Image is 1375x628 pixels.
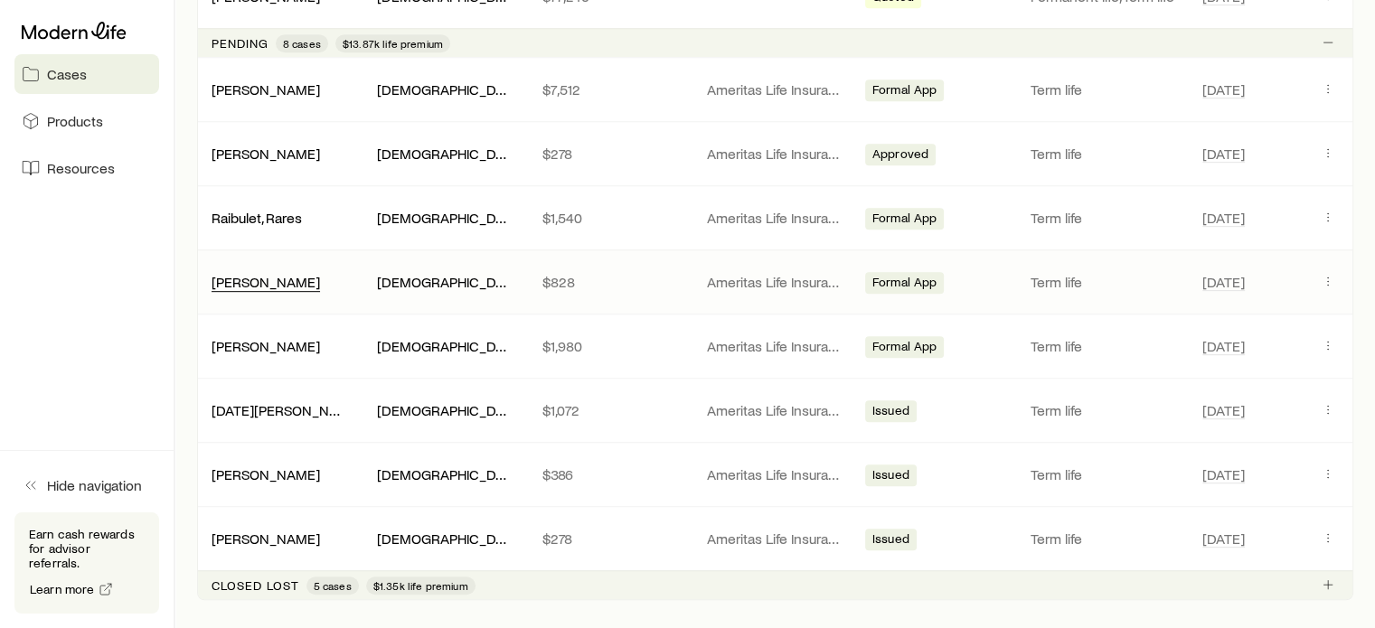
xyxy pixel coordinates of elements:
[542,401,678,419] p: $1,072
[542,465,678,483] p: $386
[47,159,115,177] span: Resources
[377,273,513,292] div: [DEMOGRAPHIC_DATA][PERSON_NAME]
[1202,401,1245,419] span: [DATE]
[212,578,299,593] p: Closed lost
[707,145,843,163] p: Ameritas Life Insurance Corp. (Ameritas)
[212,465,320,483] a: [PERSON_NAME]
[707,80,843,98] p: Ameritas Life Insurance Corp. (Ameritas)
[14,512,159,614] div: Earn cash rewards for advisor referrals.Learn more
[212,273,320,290] a: [PERSON_NAME]
[872,82,937,101] span: Formal App
[707,337,843,355] p: Ameritas Life Insurance Corp. (Ameritas)
[377,337,513,356] div: [DEMOGRAPHIC_DATA][PERSON_NAME]
[377,80,513,99] div: [DEMOGRAPHIC_DATA][PERSON_NAME]
[212,465,320,484] div: [PERSON_NAME]
[212,145,320,162] a: [PERSON_NAME]
[1202,465,1245,483] span: [DATE]
[1202,80,1245,98] span: [DATE]
[212,145,320,164] div: [PERSON_NAME]
[542,209,678,227] p: $1,540
[212,337,320,354] a: [PERSON_NAME]
[377,209,513,228] div: [DEMOGRAPHIC_DATA][PERSON_NAME]
[283,36,321,51] span: 8 cases
[212,273,320,292] div: [PERSON_NAME]
[707,530,843,548] p: Ameritas Life Insurance Corp. (Ameritas)
[542,530,678,548] p: $278
[1031,465,1182,483] p: Term life
[377,530,513,548] div: [DEMOGRAPHIC_DATA][PERSON_NAME]
[872,275,937,294] span: Formal App
[1202,145,1245,163] span: [DATE]
[1202,273,1245,291] span: [DATE]
[377,145,513,164] div: [DEMOGRAPHIC_DATA][PERSON_NAME]
[14,465,159,505] button: Hide navigation
[1031,209,1182,227] p: Term life
[14,148,159,188] a: Resources
[872,211,937,230] span: Formal App
[14,54,159,94] a: Cases
[1031,145,1182,163] p: Term life
[212,401,348,420] div: [DATE][PERSON_NAME]
[872,339,937,358] span: Formal App
[542,337,678,355] p: $1,980
[377,401,513,420] div: [DEMOGRAPHIC_DATA][PERSON_NAME]
[707,401,843,419] p: Ameritas Life Insurance Corp. (Ameritas)
[30,583,95,595] span: Learn more
[1031,273,1182,291] p: Term life
[872,531,909,550] span: Issued
[212,209,302,226] a: Raibulet, Rares
[373,578,468,593] span: $1.35k life premium
[377,465,513,484] div: [DEMOGRAPHIC_DATA][PERSON_NAME]
[872,146,928,165] span: Approved
[212,401,363,418] a: [DATE][PERSON_NAME]
[1202,337,1245,355] span: [DATE]
[707,465,843,483] p: Ameritas Life Insurance Corp. (Ameritas)
[542,80,678,98] p: $7,512
[47,65,87,83] span: Cases
[343,36,443,51] span: $13.87k life premium
[212,530,320,547] a: [PERSON_NAME]
[1202,209,1245,227] span: [DATE]
[1031,530,1182,548] p: Term life
[707,209,843,227] p: Ameritas Life Insurance Corp. (Ameritas)
[1031,337,1182,355] p: Term life
[872,467,909,486] span: Issued
[212,36,268,51] p: Pending
[1202,530,1245,548] span: [DATE]
[212,530,320,548] div: [PERSON_NAME]
[212,209,302,228] div: Raibulet, Rares
[872,403,909,422] span: Issued
[47,112,103,130] span: Products
[1031,401,1182,419] p: Term life
[14,101,159,141] a: Products
[29,527,145,570] p: Earn cash rewards for advisor referrals.
[212,337,320,356] div: [PERSON_NAME]
[47,476,142,494] span: Hide navigation
[707,273,843,291] p: Ameritas Life Insurance Corp. (Ameritas)
[314,578,352,593] span: 5 cases
[212,80,320,98] a: [PERSON_NAME]
[1031,80,1182,98] p: Term life
[542,145,678,163] p: $278
[542,273,678,291] p: $828
[212,80,320,99] div: [PERSON_NAME]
